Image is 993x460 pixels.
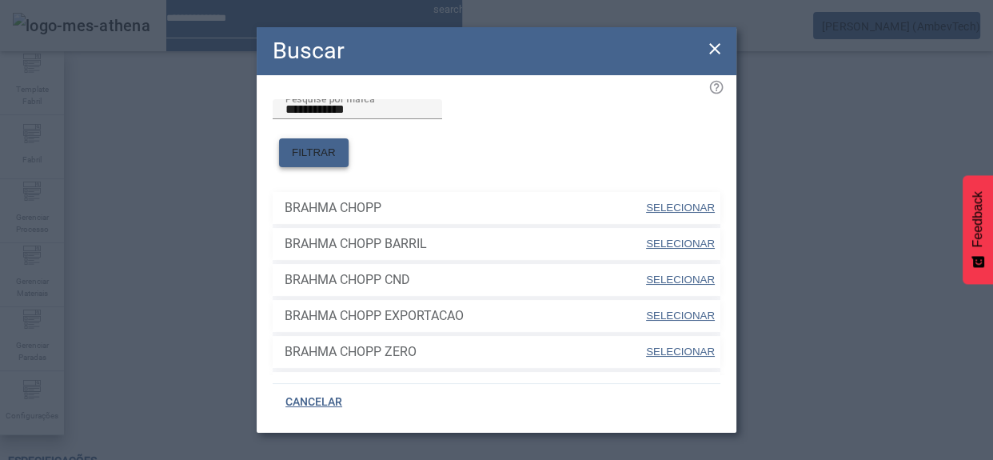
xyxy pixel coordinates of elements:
[646,238,715,250] span: SELECIONAR
[285,394,342,410] span: CANCELAR
[644,266,716,294] button: SELECIONAR
[646,310,715,322] span: SELECIONAR
[273,34,345,68] h2: Buscar
[644,230,716,258] button: SELECIONAR
[285,198,644,218] span: BRAHMA CHOPP
[285,93,375,104] mat-label: Pesquise por marca
[644,302,716,330] button: SELECIONAR
[285,270,644,290] span: BRAHMA CHOPP CND
[273,388,355,417] button: CANCELAR
[285,234,644,254] span: BRAHMA CHOPP BARRIL
[292,145,336,161] span: FILTRAR
[646,202,715,214] span: SELECIONAR
[285,342,644,362] span: BRAHMA CHOPP ZERO
[285,306,644,326] span: BRAHMA CHOPP EXPORTACAO
[644,374,716,402] button: SELECIONAR
[646,274,715,286] span: SELECIONAR
[963,175,993,284] button: Feedback - Mostrar pesquisa
[644,194,716,222] button: SELECIONAR
[971,191,985,247] span: Feedback
[646,346,715,358] span: SELECIONAR
[279,138,349,167] button: FILTRAR
[644,338,716,366] button: SELECIONAR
